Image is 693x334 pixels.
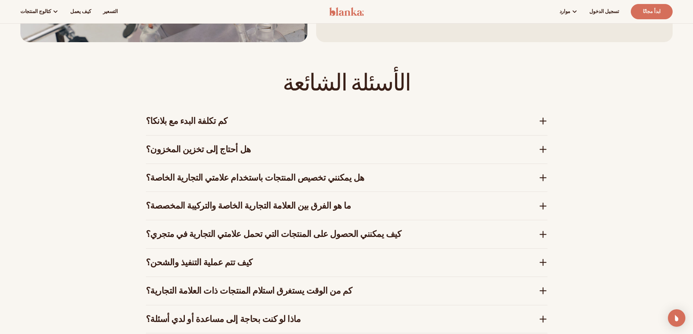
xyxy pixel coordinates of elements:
[559,8,571,15] font: موارد
[668,309,685,327] div: فتح برنامج Intercom Messenger
[146,228,401,240] font: كيف يمكنني الحصول على المنتجات التي تحمل علامتي التجارية في متجري؟
[146,285,352,297] font: كم من الوقت يستغرق استلام المنتجات ذات العلامة التجارية؟
[146,172,365,184] font: هل يمكنني تخصيص المنتجات باستخدام علامتي التجارية الخاصة؟
[70,8,91,15] font: كيف يعمل
[631,4,673,19] a: ابدأ مجانًا
[283,69,410,97] font: الأسئلة الشائعة
[329,7,364,16] img: الشعار
[589,8,619,15] font: تسجيل الدخول
[146,115,227,127] font: كم تكلفة البدء مع بلانكا؟
[146,313,301,325] font: ماذا لو كنت بحاجة إلى مساعدة أو لدي أسئلة؟
[146,257,252,268] font: كيف تتم عملية التنفيذ والشحن؟
[146,200,351,212] font: ما هو الفرق بين العلامة التجارية الخاصة والتركيبة المخصصة؟
[20,8,51,15] font: كتالوج المنتجات
[146,144,251,155] font: هل أحتاج إلى تخزين المخزون؟
[643,8,661,15] font: ابدأ مجانًا
[103,8,118,15] font: التسعير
